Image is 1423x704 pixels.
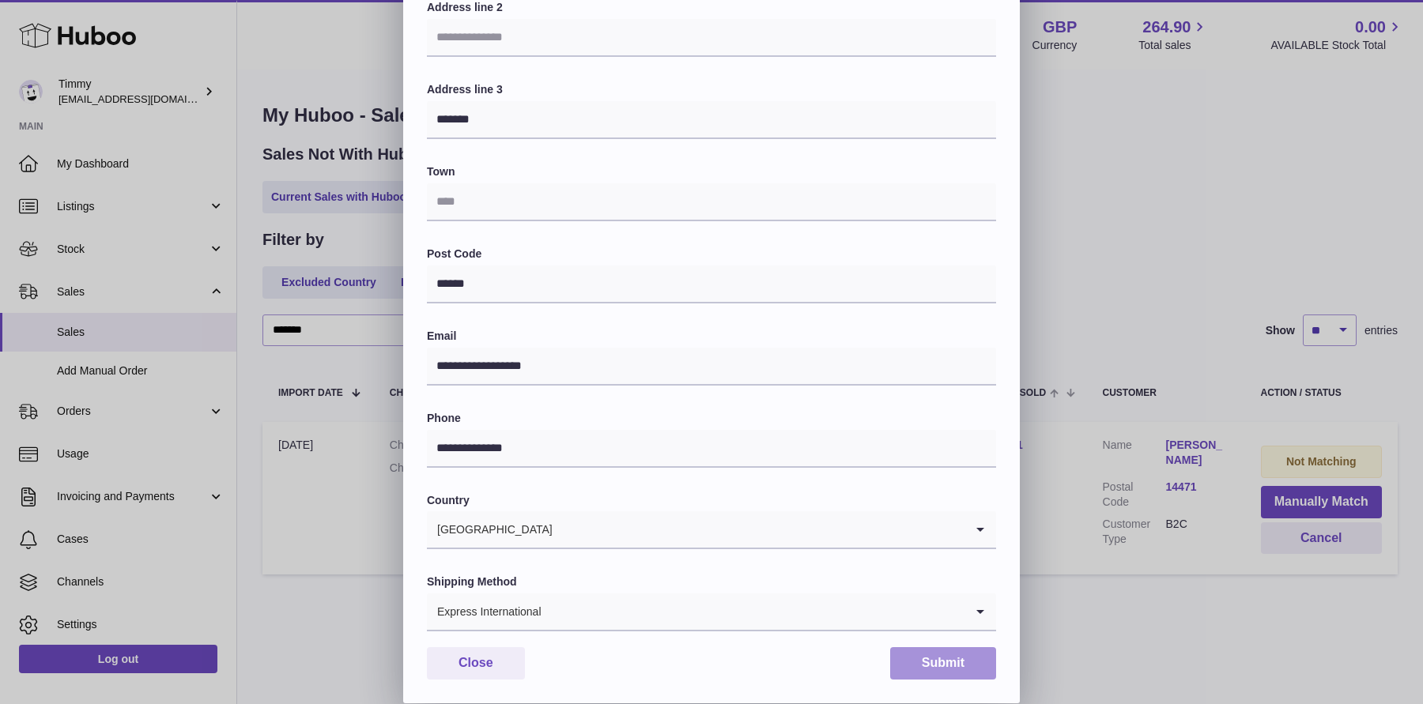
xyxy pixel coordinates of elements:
[427,593,996,631] div: Search for option
[553,511,964,548] input: Search for option
[427,493,996,508] label: Country
[427,511,553,548] span: [GEOGRAPHIC_DATA]
[542,593,964,630] input: Search for option
[427,82,996,97] label: Address line 3
[427,647,525,680] button: Close
[427,247,996,262] label: Post Code
[427,511,996,549] div: Search for option
[427,574,996,589] label: Shipping Method
[890,647,996,680] button: Submit
[427,411,996,426] label: Phone
[427,329,996,344] label: Email
[427,593,542,630] span: Express International
[427,164,996,179] label: Town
